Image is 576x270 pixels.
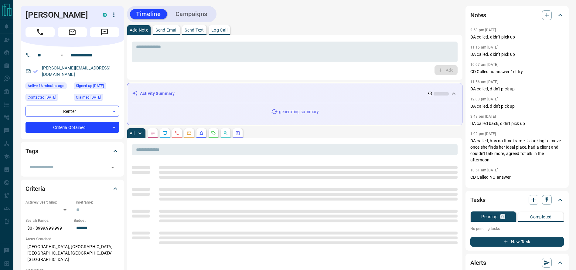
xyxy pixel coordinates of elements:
span: Signed up [DATE] [76,83,104,89]
p: 12:08 pm [DATE] [470,97,498,101]
p: DA called. didn't pick up [470,51,564,58]
p: Timeframe: [74,200,119,205]
div: condos.ca [103,13,107,17]
button: Campaigns [169,9,213,19]
svg: Email Verified [33,69,38,73]
div: Renter [26,106,119,117]
svg: Lead Browsing Activity [162,131,167,136]
h2: Notes [470,10,486,20]
p: 11:56 am [DATE] [470,80,498,84]
button: Open [58,52,66,59]
button: Timeline [130,9,167,19]
p: Log Call [211,28,227,32]
h2: Tags [26,146,38,156]
div: Activity Summary [132,88,457,99]
p: 10:07 am [DATE] [470,62,498,67]
div: Mon Aug 15 2016 [74,94,119,103]
p: Send Text [185,28,204,32]
div: Wed Oct 08 2025 [26,94,71,103]
span: Claimed [DATE] [76,94,101,100]
p: CD Called NO answer [470,174,564,181]
p: DA called, didn't pick up [470,103,564,110]
h1: [PERSON_NAME] [26,10,94,20]
p: 11:15 am [DATE] [470,45,498,49]
svg: Agent Actions [235,131,240,136]
p: All [130,131,135,135]
button: New Task [470,237,564,247]
p: No pending tasks [470,224,564,233]
span: Email [58,27,87,37]
div: Notes [470,8,564,22]
svg: Emails [187,131,192,136]
p: $0 - $999,999,999 [26,223,71,233]
svg: Requests [211,131,216,136]
h2: Alerts [470,258,486,268]
p: 0 [501,214,504,219]
p: 2:58 pm [DATE] [470,28,496,32]
p: DA called back, didn't pick up [470,120,564,127]
div: Criteria Obtained [26,122,119,133]
span: Contacted [DATE] [28,94,56,100]
div: Wed Oct 15 2025 [26,83,71,91]
div: Alerts [470,255,564,270]
h2: Tasks [470,195,486,205]
div: Tasks [470,193,564,207]
p: Search Range: [26,218,71,223]
p: [GEOGRAPHIC_DATA], [GEOGRAPHIC_DATA], [GEOGRAPHIC_DATA], [GEOGRAPHIC_DATA], [GEOGRAPHIC_DATA] [26,242,119,265]
p: Actively Searching: [26,200,71,205]
p: Completed [530,215,552,219]
p: 10:51 am [DATE] [470,168,498,172]
p: DA called, didn't pick up [470,86,564,92]
p: DA called. didn't pick up [470,34,564,40]
span: Active 16 minutes ago [28,83,64,89]
svg: Opportunities [223,131,228,136]
p: generating summary [279,109,319,115]
p: 1:02 pm [DATE] [470,132,496,136]
span: Message [90,27,119,37]
svg: Calls [175,131,179,136]
p: Activity Summary [140,90,175,97]
div: Criteria [26,181,119,196]
div: Thu Jul 14 2016 [74,83,119,91]
button: Open [108,163,117,172]
span: Call [26,27,55,37]
p: Pending [481,214,498,219]
p: Areas Searched: [26,236,119,242]
p: Add Note [130,28,148,32]
p: CD Called no answer 1st try [470,69,564,75]
svg: Listing Alerts [199,131,204,136]
p: Budget: [74,218,119,223]
a: [PERSON_NAME][EMAIL_ADDRESS][DOMAIN_NAME] [42,66,111,77]
svg: Notes [150,131,155,136]
p: 3:49 pm [DATE] [470,114,496,119]
div: Tags [26,144,119,158]
p: DA called, has no time frame, is looking to move once she finds her ideal place, had a client and... [470,138,564,163]
h2: Criteria [26,184,45,194]
p: Send Email [155,28,177,32]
